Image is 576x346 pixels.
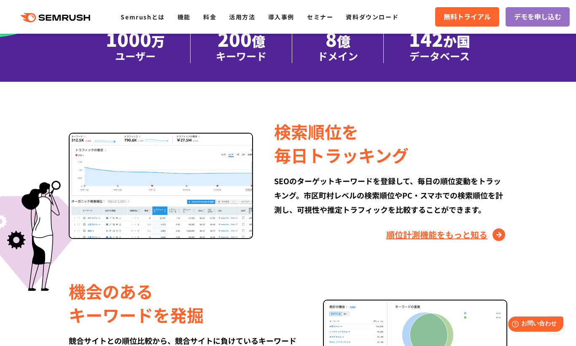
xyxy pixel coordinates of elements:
a: 資料ダウンロード [346,13,398,21]
iframe: Help widget launcher [501,313,567,337]
div: 検索順位を 毎日トラッキング [274,120,507,167]
a: デモを申し込む [506,7,570,27]
div: SEOのターゲットキーワードを登録して、毎日の順位変動をトラッキング。市区町村レベルの検索順位やPC・スマホでの検索順位を計測し、可視性や推定トラフィックを比較することができます。 [274,174,507,217]
a: 機能 [178,13,191,21]
div: 機会のある キーワードを発掘 [69,279,302,327]
a: Semrushとは [121,13,164,21]
span: 億 [337,31,350,51]
a: セミナー [307,13,333,21]
span: 億 [252,31,265,51]
div: データベース [409,48,470,63]
a: 料金 [203,13,216,21]
span: 無料トライアル [444,11,491,22]
a: 活用方法 [229,13,255,21]
a: 導入事例 [268,13,294,21]
a: 無料トライアル [435,7,499,27]
div: ドメイン [318,48,358,63]
li: 8 [292,32,384,63]
a: 順位計測機能をもっと知る [386,228,507,241]
span: 万 [151,31,165,51]
span: デモを申し込む [514,11,561,22]
li: 142 [384,32,495,63]
span: か国 [443,31,470,51]
li: 200 [191,32,292,63]
div: キーワード [216,48,266,63]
